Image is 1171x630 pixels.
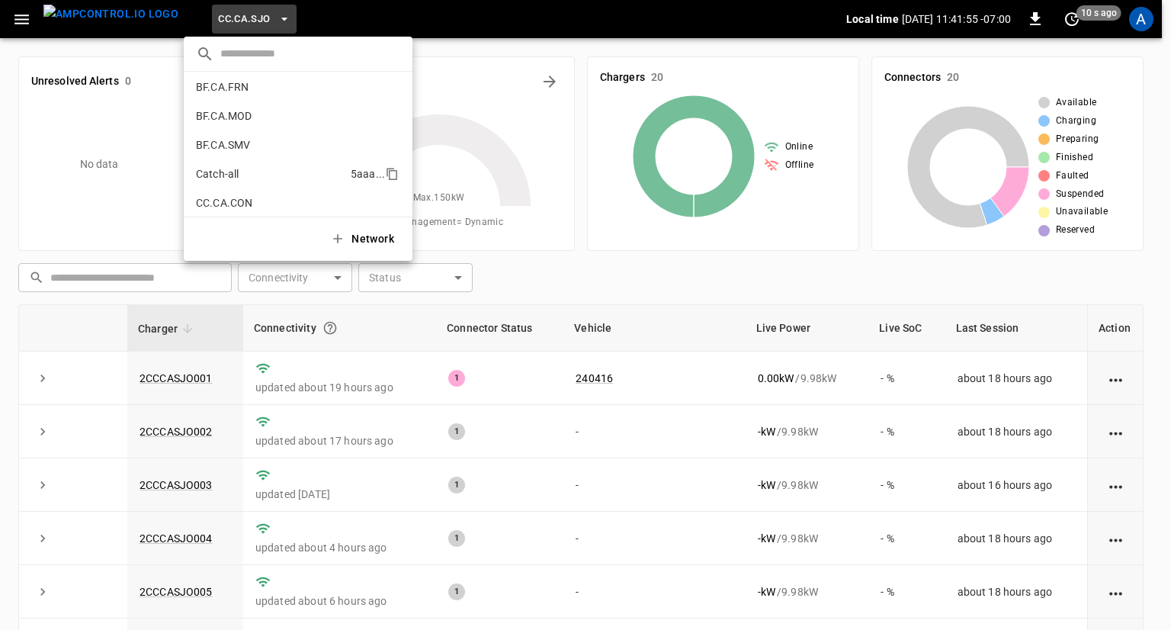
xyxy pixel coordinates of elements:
button: Network [321,223,406,255]
p: BF.CA.MOD [196,108,252,124]
p: Catch-all [196,166,239,182]
p: BF.CA.SMV [196,137,250,153]
p: BF.CA.FRN [196,79,249,95]
p: CC.CA.CON [196,195,252,211]
div: copy [384,165,401,183]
